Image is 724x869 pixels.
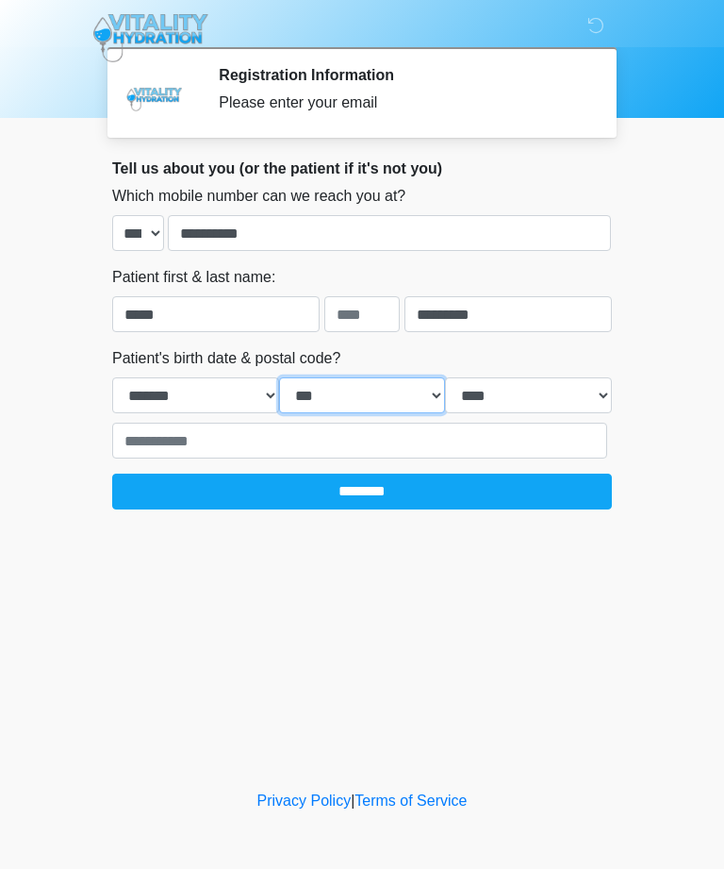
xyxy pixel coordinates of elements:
a: Privacy Policy [257,793,352,809]
label: Patient's birth date & postal code? [112,347,340,370]
label: Patient first & last name: [112,266,275,289]
a: | [351,793,354,809]
label: Which mobile number can we reach you at? [112,185,405,208]
a: Terms of Service [354,793,467,809]
h2: Tell us about you (or the patient if it's not you) [112,159,612,177]
img: Agent Avatar [126,66,183,123]
img: Vitality Hydration Logo [93,14,208,62]
div: Please enter your email [219,92,584,114]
